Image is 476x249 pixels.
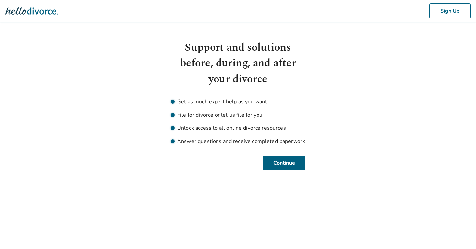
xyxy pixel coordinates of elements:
[171,111,305,119] li: File for divorce or let us file for you
[263,156,305,170] button: Continue
[5,4,58,18] img: Hello Divorce Logo
[171,124,305,132] li: Unlock access to all online divorce resources
[171,137,305,145] li: Answer questions and receive completed paperwork
[171,40,305,87] h1: Support and solutions before, during, and after your divorce
[429,3,471,18] button: Sign Up
[171,98,305,106] li: Get as much expert help as you want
